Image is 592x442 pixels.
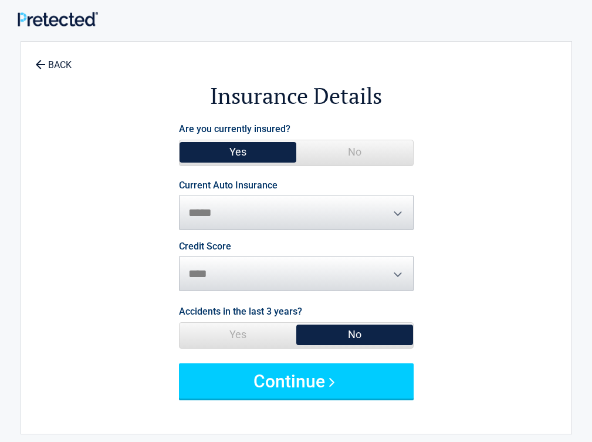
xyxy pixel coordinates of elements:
span: Yes [180,140,296,164]
label: Credit Score [179,242,231,251]
label: Current Auto Insurance [179,181,278,190]
label: Are you currently insured? [179,121,290,137]
h2: Insurance Details [86,81,507,111]
button: Continue [179,363,414,399]
span: No [296,140,413,164]
label: Accidents in the last 3 years? [179,303,302,319]
span: No [296,323,413,346]
span: Yes [180,323,296,346]
a: BACK [33,49,74,70]
img: Main Logo [18,12,98,26]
